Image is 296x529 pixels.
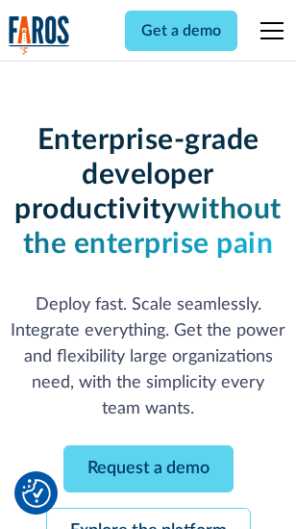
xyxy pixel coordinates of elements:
[22,479,51,508] img: Revisit consent button
[9,292,287,422] p: Deploy fast. Scale seamlessly. Integrate everything. Get the power and flexibility large organiza...
[9,15,70,55] a: home
[9,15,70,55] img: Logo of the analytics and reporting company Faros.
[249,8,287,54] div: menu
[125,11,237,51] a: Get a demo
[63,445,234,492] a: Request a demo
[22,479,51,508] button: Cookie Settings
[14,126,259,224] strong: Enterprise-grade developer productivity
